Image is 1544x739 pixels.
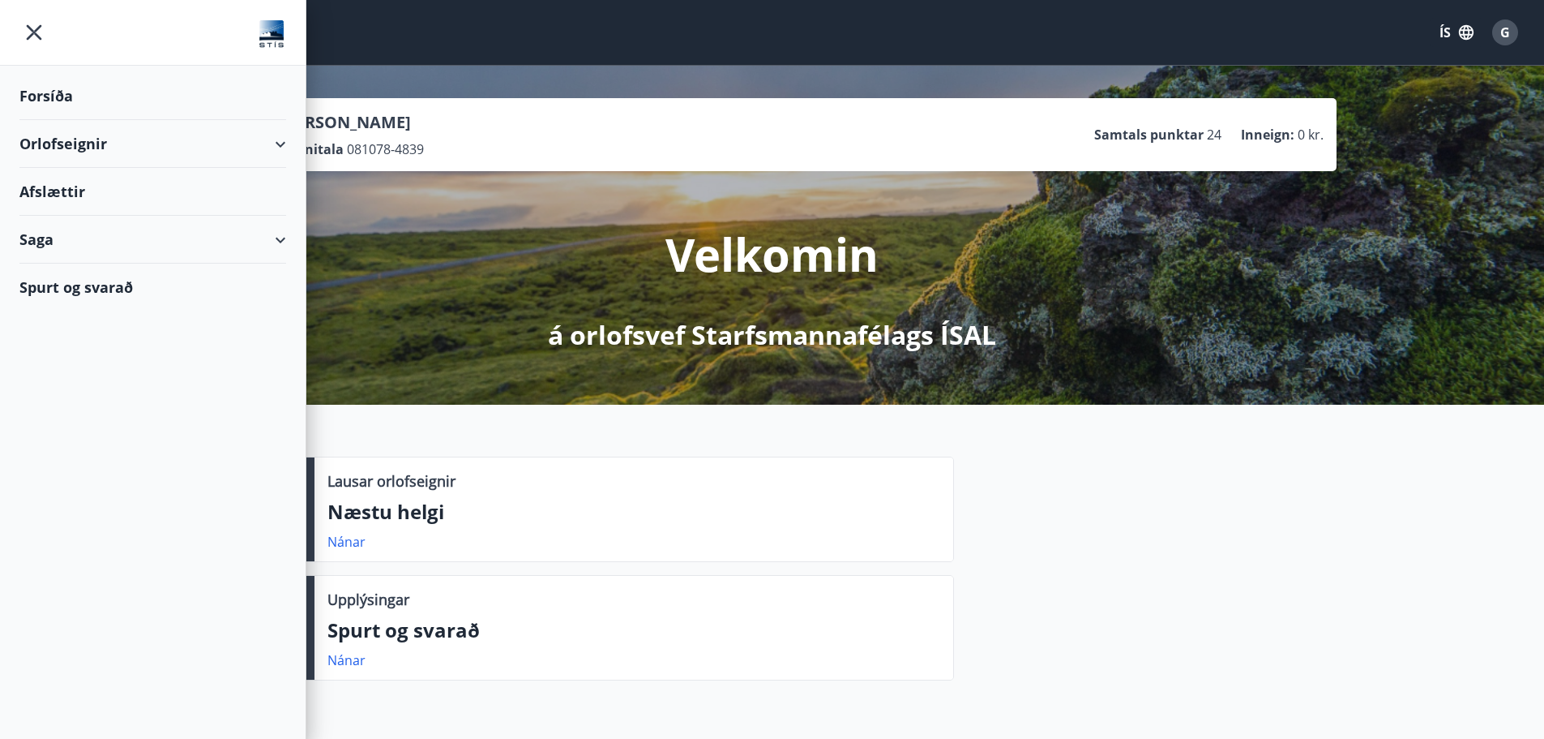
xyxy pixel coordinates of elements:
[280,140,344,158] p: Kennitala
[327,651,366,669] a: Nánar
[19,120,286,168] div: Orlofseignir
[347,140,424,158] span: 081078-4839
[1486,13,1525,52] button: G
[548,317,996,353] p: á orlofsvef Starfsmannafélags ÍSAL
[19,72,286,120] div: Forsíða
[1500,24,1510,41] span: G
[257,18,286,50] img: union_logo
[327,589,409,610] p: Upplýsingar
[19,264,286,311] div: Spurt og svarað
[665,223,879,285] p: Velkomin
[1298,126,1324,144] span: 0 kr.
[327,533,366,551] a: Nánar
[19,216,286,264] div: Saga
[280,111,424,134] p: [PERSON_NAME]
[1207,126,1221,144] span: 24
[327,498,940,526] p: Næstu helgi
[19,168,286,216] div: Afslættir
[1094,126,1204,144] p: Samtals punktar
[327,617,940,644] p: Spurt og svarað
[1431,18,1482,47] button: ÍS
[327,470,456,492] p: Lausar orlofseignir
[1241,126,1294,144] p: Inneign :
[19,18,49,47] button: menu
